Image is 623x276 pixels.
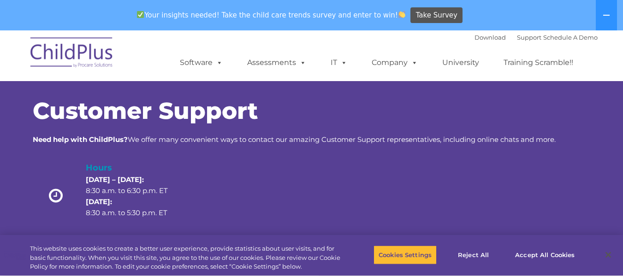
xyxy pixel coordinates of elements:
[416,7,457,23] span: Take Survey
[510,245,580,264] button: Accept All Cookies
[374,245,437,264] button: Cookies Settings
[445,245,502,264] button: Reject All
[171,53,232,72] a: Software
[26,31,118,77] img: ChildPlus by Procare Solutions
[33,135,128,144] strong: Need help with ChildPlus?
[86,197,112,206] strong: [DATE]:
[33,97,258,125] span: Customer Support
[475,34,506,41] a: Download
[598,245,618,265] button: Close
[86,175,144,184] strong: [DATE] – [DATE]:
[133,6,409,24] span: Your insights needed! Take the child care trends survey and enter to win!
[86,174,184,218] p: 8:30 a.m. to 6:30 p.m. ET 8:30 a.m. to 5:30 p.m. ET
[494,53,582,72] a: Training Scramble!!
[137,11,144,18] img: ✅
[410,7,463,23] a: Take Survey
[398,11,405,18] img: 👏
[238,53,315,72] a: Assessments
[475,34,598,41] font: |
[543,34,598,41] a: Schedule A Demo
[362,53,427,72] a: Company
[30,244,343,271] div: This website uses cookies to create a better user experience, provide statistics about user visit...
[433,53,488,72] a: University
[86,161,184,174] h4: Hours
[517,34,541,41] a: Support
[33,135,556,144] span: We offer many convenient ways to contact our amazing Customer Support representatives, including ...
[321,53,356,72] a: IT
